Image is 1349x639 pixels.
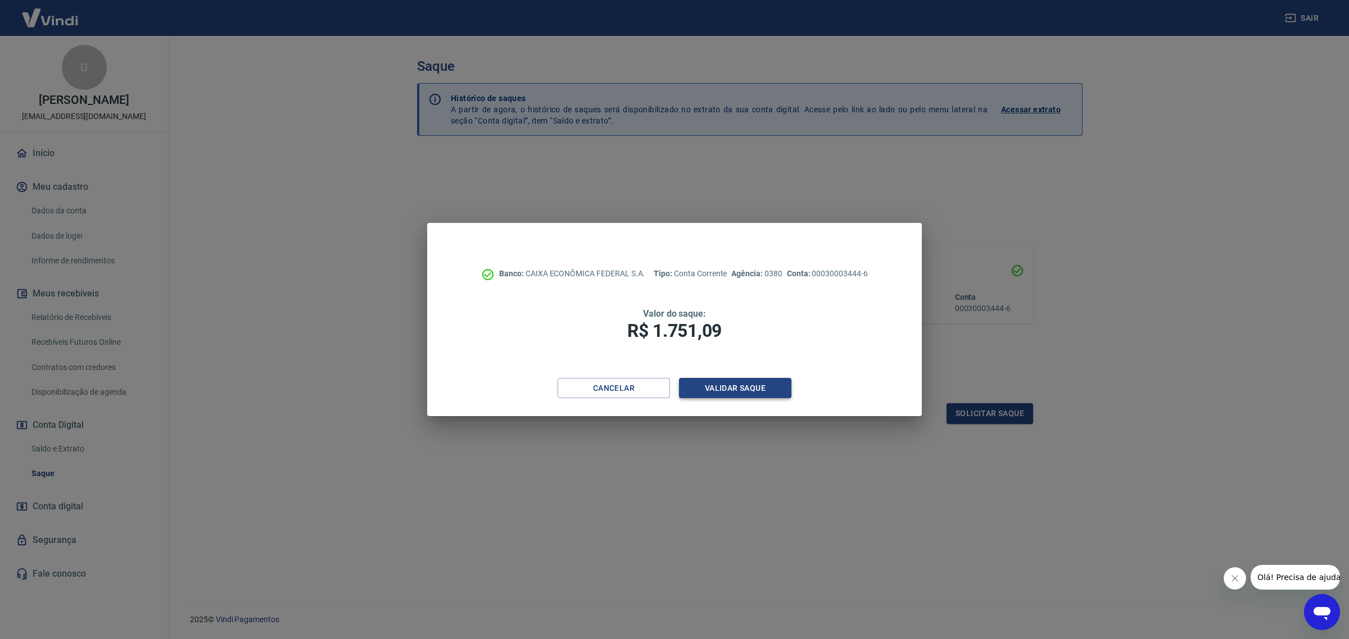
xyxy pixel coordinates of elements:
span: R$ 1.751,09 [627,320,722,341]
p: CAIXA ECONÔMICA FEDERAL S.A. [499,268,645,280]
p: 0380 [731,268,782,280]
span: Tipo: [654,269,674,278]
span: Agência: [731,269,764,278]
span: Conta: [787,269,812,278]
button: Validar saque [679,378,791,399]
span: Banco: [499,269,526,278]
p: 00030003444-6 [787,268,868,280]
span: Olá! Precisa de ajuda? [7,8,94,17]
iframe: Fechar mensagem [1224,567,1246,590]
button: Cancelar [558,378,670,399]
span: Valor do saque: [643,308,706,319]
p: Conta Corrente [654,268,727,280]
iframe: Botão para abrir a janela de mensagens [1304,594,1340,630]
iframe: Mensagem da empresa [1251,565,1340,590]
